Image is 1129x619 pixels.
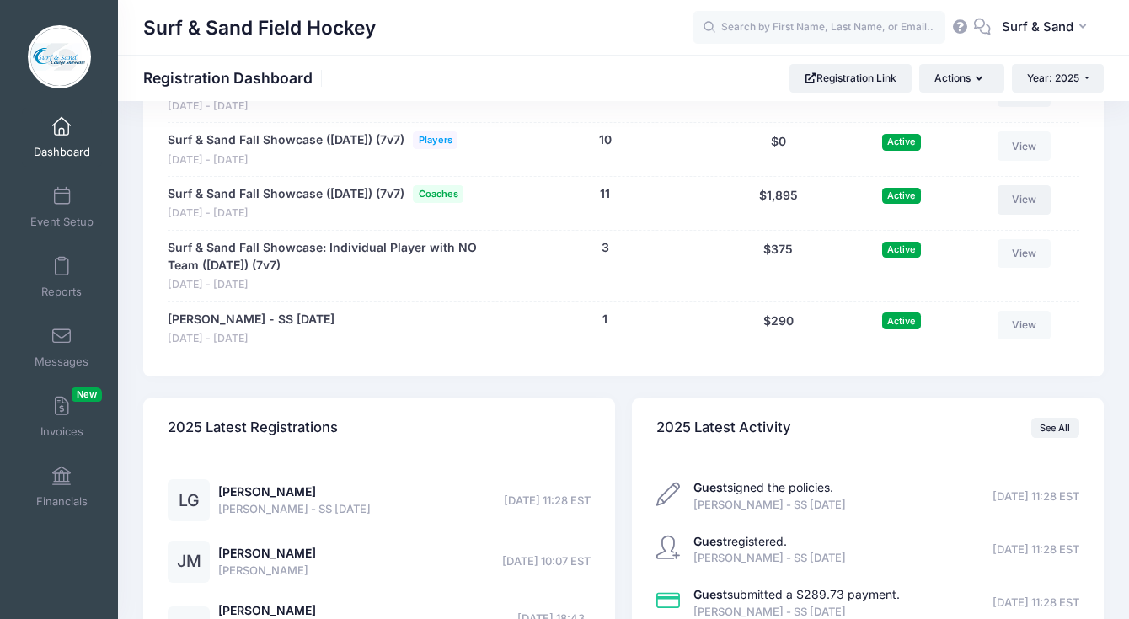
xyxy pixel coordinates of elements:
[998,311,1051,339] a: View
[168,555,210,569] a: JM
[22,248,102,307] a: Reports
[998,131,1051,160] a: View
[998,185,1051,214] a: View
[656,404,791,452] h4: 2025 Latest Activity
[36,494,88,509] span: Financials
[693,534,787,548] a: Guestregistered.
[22,387,102,446] a: InvoicesNew
[600,185,610,203] button: 11
[35,355,88,369] span: Messages
[882,312,921,328] span: Active
[168,479,210,521] div: LG
[168,404,338,452] h4: 2025 Latest Registrations
[882,134,921,150] span: Active
[714,185,842,221] div: $1,895
[693,587,900,601] a: Guestsubmitted a $289.73 payment.
[993,542,1079,558] span: [DATE] 11:28 EST
[714,131,842,168] div: $0
[602,239,609,257] button: 3
[993,488,1079,505] span: [DATE] 11:28 EST
[41,285,82,299] span: Reports
[22,457,102,516] a: Financials
[998,239,1051,268] a: View
[693,480,833,494] a: Guestsigned the policies.
[504,493,591,510] span: [DATE] 11:28 EST
[168,331,334,347] span: [DATE] - [DATE]
[599,131,612,149] button: 10
[218,546,316,560] a: [PERSON_NAME]
[693,11,945,45] input: Search by First Name, Last Name, or Email...
[22,318,102,376] a: Messages
[413,131,457,149] span: Players
[168,311,334,328] a: [PERSON_NAME] - SS [DATE]
[693,497,846,514] span: [PERSON_NAME] - SS [DATE]
[1012,64,1104,93] button: Year: 2025
[693,550,846,567] span: [PERSON_NAME] - SS [DATE]
[22,108,102,167] a: Dashboard
[218,484,316,499] a: [PERSON_NAME]
[693,534,727,548] strong: Guest
[218,603,316,617] a: [PERSON_NAME]
[502,553,591,570] span: [DATE] 10:07 EST
[30,215,94,229] span: Event Setup
[143,8,376,47] h1: Surf & Sand Field Hockey
[22,178,102,237] a: Event Setup
[1031,418,1079,438] a: See All
[168,541,210,583] div: JM
[168,205,463,221] span: [DATE] - [DATE]
[693,480,727,494] strong: Guest
[168,494,210,509] a: LG
[991,8,1104,47] button: Surf & Sand
[34,145,90,159] span: Dashboard
[882,242,921,258] span: Active
[143,69,327,87] h1: Registration Dashboard
[789,64,912,93] a: Registration Link
[72,387,102,402] span: New
[413,185,463,203] span: Coaches
[714,239,842,293] div: $375
[40,424,83,439] span: Invoices
[693,587,727,601] strong: Guest
[919,64,1003,93] button: Actions
[168,185,404,203] a: Surf & Sand Fall Showcase ([DATE]) (7v7)
[168,131,404,149] a: Surf & Sand Fall Showcase ([DATE]) (7v7)
[1002,18,1073,36] span: Surf & Sand
[882,188,921,204] span: Active
[168,152,457,168] span: [DATE] - [DATE]
[993,595,1079,611] span: [DATE] 11:28 EST
[602,311,607,328] button: 1
[218,501,371,518] span: [PERSON_NAME] - SS [DATE]
[168,277,488,293] span: [DATE] - [DATE]
[168,99,464,115] span: [DATE] - [DATE]
[218,563,316,579] span: [PERSON_NAME]
[168,239,488,275] a: Surf & Sand Fall Showcase: Individual Player with NO Team ([DATE]) (7v7)
[28,25,91,88] img: Surf & Sand Field Hockey
[714,311,842,347] div: $290
[1027,72,1079,84] span: Year: 2025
